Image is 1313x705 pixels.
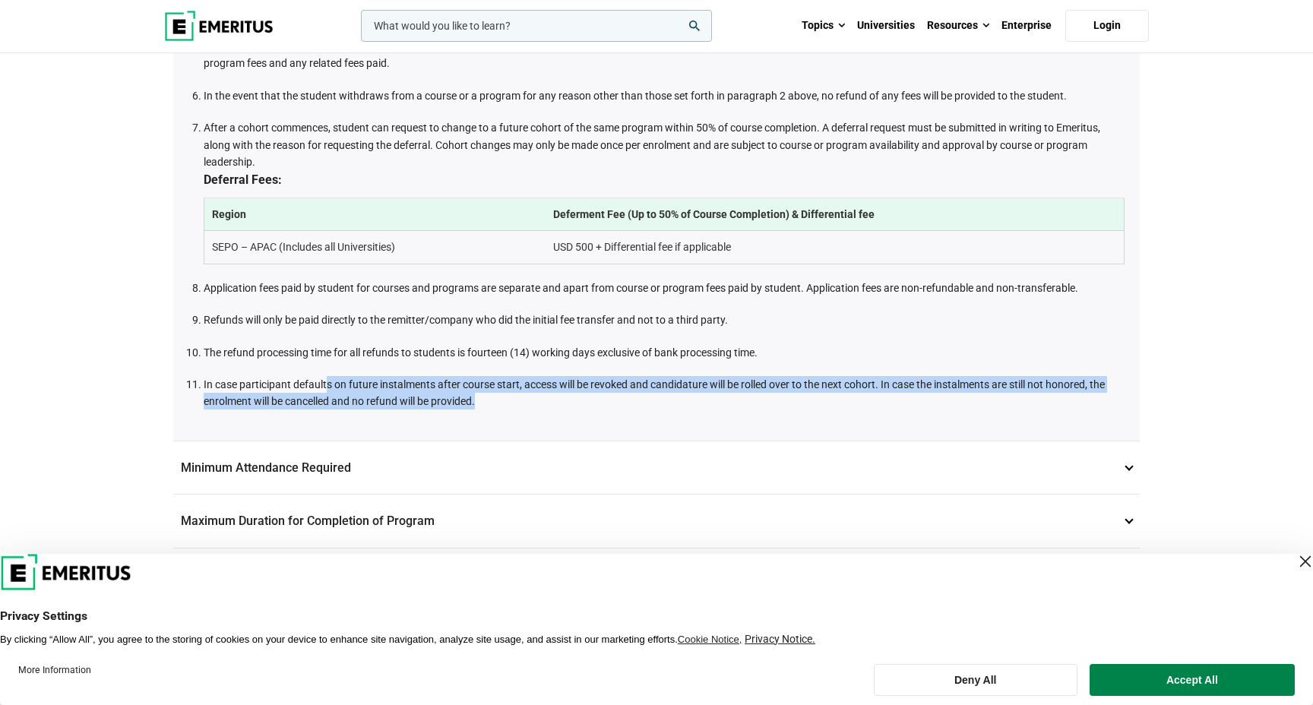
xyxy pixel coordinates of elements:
[204,198,546,230] th: Region
[204,119,1125,264] li: After a cohort commences, student can request to change to a future cohort of the same program wi...
[204,280,1125,296] li: Application fees paid by student for courses and programs are separate and apart from course or p...
[204,38,1125,72] li: If the student submits a refund request to Emeritus as per paragraph 4 above, within seven (7) wo...
[173,549,1140,602] p: Application for Extension of Time
[204,311,1125,328] li: Refunds will only be paid directly to the remitter/company who did the initial fee transfer and n...
[1065,10,1149,42] a: Login
[546,231,1125,264] td: USD 500 + Differential fee if applicable
[204,376,1125,410] li: In case participant defaults on future instalments after course start, access will be revoked and...
[204,231,546,264] td: SEPO – APAC (Includes all Universities)
[204,172,282,187] b: Deferral Fees:
[204,344,1125,361] li: The refund processing time for all refunds to students is fourteen (14) working days exclusive of...
[204,87,1125,104] li: In the event that the student withdraws from a course or a program for any reason other than thos...
[361,10,712,42] input: woocommerce-product-search-field-0
[173,495,1140,548] p: Maximum Duration for Completion of Program
[546,198,1125,230] th: Deferment Fee (Up to 50% of Course Completion) & Differential fee
[173,441,1140,495] p: Minimum Attendance Required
